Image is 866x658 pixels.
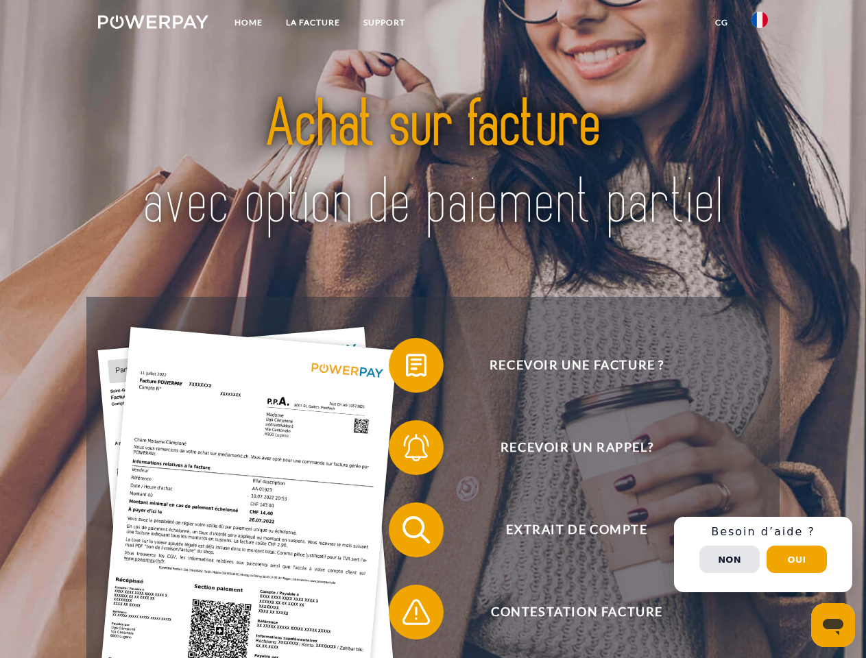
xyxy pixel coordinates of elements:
img: qb_search.svg [399,513,433,547]
div: Schnellhilfe [674,517,852,592]
button: Recevoir un rappel? [389,420,745,475]
button: Recevoir une facture ? [389,338,745,393]
button: Oui [767,546,827,573]
span: Recevoir un rappel? [409,420,745,475]
button: Non [699,546,760,573]
iframe: Bouton de lancement de la fenêtre de messagerie [811,603,855,647]
img: qb_bill.svg [399,348,433,382]
button: Extrait de compte [389,502,745,557]
img: qb_warning.svg [399,595,433,629]
img: qb_bell.svg [399,430,433,465]
a: Support [352,10,417,35]
img: title-powerpay_fr.svg [131,66,735,263]
a: LA FACTURE [274,10,352,35]
img: logo-powerpay-white.svg [98,15,208,29]
button: Contestation Facture [389,585,745,639]
span: Recevoir une facture ? [409,338,745,393]
span: Extrait de compte [409,502,745,557]
img: fr [751,12,768,28]
h3: Besoin d’aide ? [682,525,844,539]
a: CG [703,10,740,35]
span: Contestation Facture [409,585,745,639]
a: Home [223,10,274,35]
